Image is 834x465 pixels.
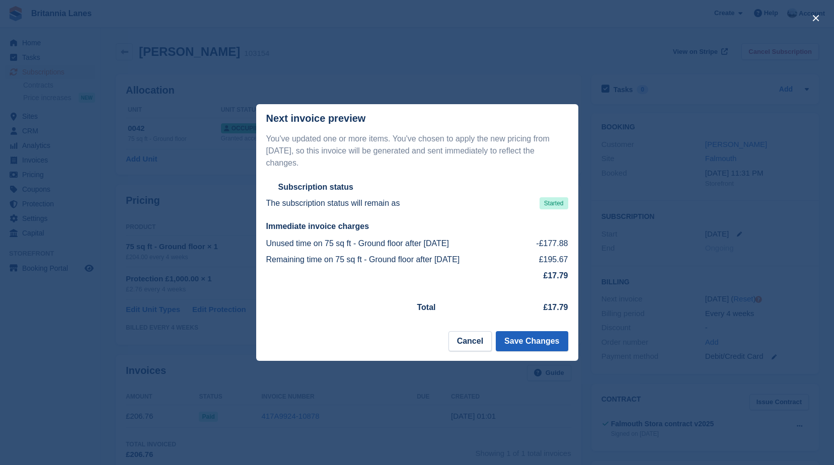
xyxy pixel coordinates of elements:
strong: £17.79 [544,271,568,280]
button: Save Changes [496,331,568,351]
td: -£177.88 [525,236,568,252]
strong: £17.79 [544,303,568,312]
h2: Immediate invoice charges [266,221,568,231]
span: Started [540,197,568,209]
strong: Total [417,303,436,312]
p: The subscription status will remain as [266,197,400,209]
p: Next invoice preview [266,113,366,124]
p: You've updated one or more items. You've chosen to apply the new pricing from [DATE], so this inv... [266,133,568,169]
button: Cancel [448,331,492,351]
td: £195.67 [525,252,568,268]
td: Unused time on 75 sq ft - Ground floor after [DATE] [266,236,525,252]
button: close [808,10,824,26]
td: Remaining time on 75 sq ft - Ground floor after [DATE] [266,252,525,268]
h2: Subscription status [278,182,353,192]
